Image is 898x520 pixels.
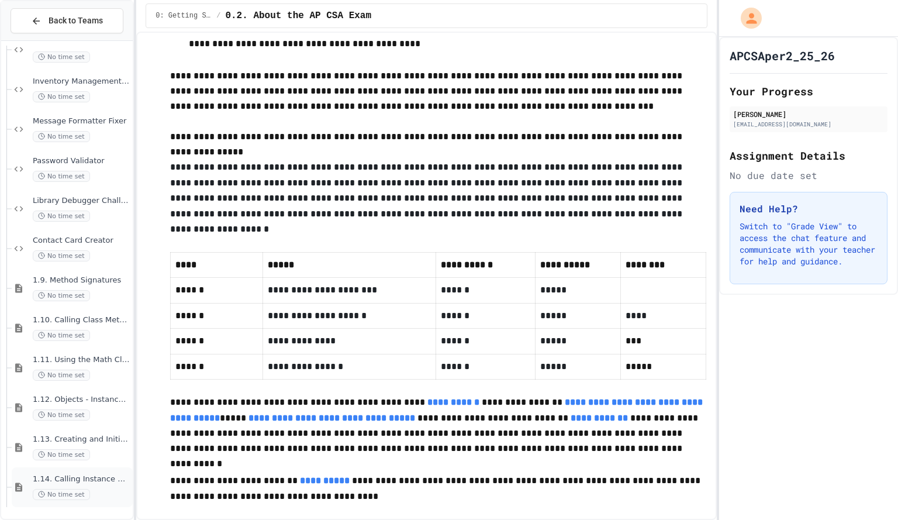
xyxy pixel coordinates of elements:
[33,330,90,341] span: No time set
[33,435,130,445] span: 1.13. Creating and Initializing Objects: Constructors
[733,120,884,129] div: [EMAIL_ADDRESS][DOMAIN_NAME]
[33,91,90,102] span: No time set
[740,202,878,216] h3: Need Help?
[33,211,90,222] span: No time set
[33,395,130,405] span: 1.12. Objects - Instances of Classes
[33,449,90,460] span: No time set
[733,109,884,119] div: [PERSON_NAME]
[730,47,835,64] h1: APCSAper2_25_26
[33,290,90,301] span: No time set
[33,315,130,325] span: 1.10. Calling Class Methods
[730,83,887,99] h2: Your Progress
[728,5,765,32] div: My Account
[740,221,878,267] p: Switch to "Grade View" to access the chat feature and communicate with your teacher for help and ...
[33,489,90,500] span: No time set
[730,168,887,182] div: No due date set
[225,9,371,23] span: 0.2. About the AP CSA Exam
[216,11,220,20] span: /
[730,147,887,164] h2: Assignment Details
[11,8,123,33] button: Back to Teams
[33,370,90,381] span: No time set
[33,116,130,126] span: Message Formatter Fixer
[33,131,90,142] span: No time set
[33,156,130,166] span: Password Validator
[33,51,90,63] span: No time set
[33,196,130,206] span: Library Debugger Challenge
[33,409,90,421] span: No time set
[33,250,90,261] span: No time set
[49,15,103,27] span: Back to Teams
[156,11,212,20] span: 0: Getting Started
[33,236,130,246] span: Contact Card Creator
[33,355,130,365] span: 1.11. Using the Math Class
[33,276,130,285] span: 1.9. Method Signatures
[33,77,130,87] span: Inventory Management System
[33,474,130,484] span: 1.14. Calling Instance Methods
[33,171,90,182] span: No time set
